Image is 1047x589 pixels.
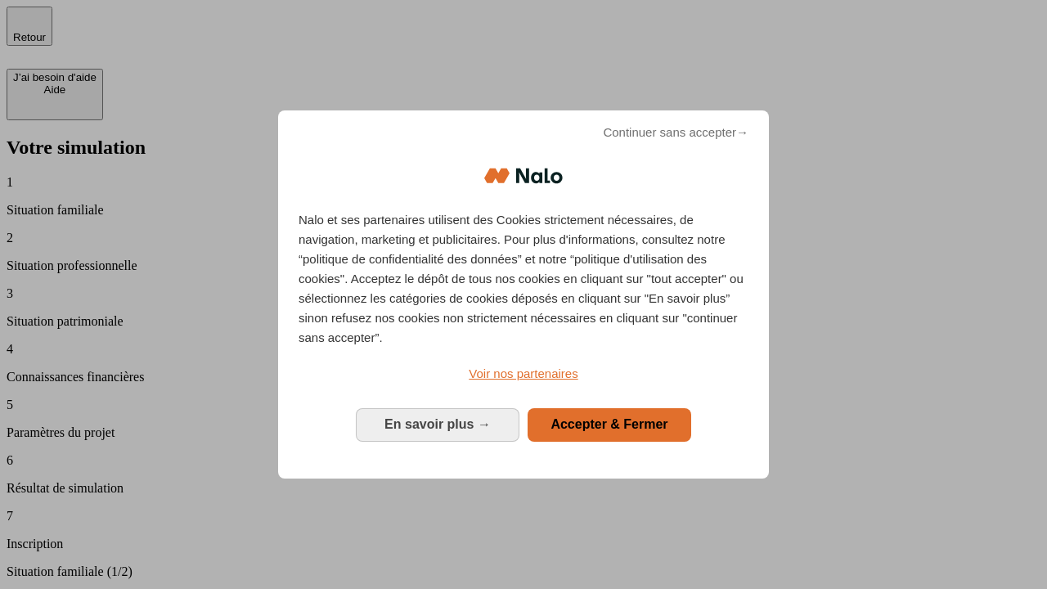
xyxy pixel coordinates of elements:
[299,210,748,348] p: Nalo et ses partenaires utilisent des Cookies strictement nécessaires, de navigation, marketing e...
[528,408,691,441] button: Accepter & Fermer: Accepter notre traitement des données et fermer
[384,417,491,431] span: En savoir plus →
[278,110,769,478] div: Bienvenue chez Nalo Gestion du consentement
[356,408,519,441] button: En savoir plus: Configurer vos consentements
[550,417,667,431] span: Accepter & Fermer
[299,364,748,384] a: Voir nos partenaires
[484,151,563,200] img: Logo
[603,123,748,142] span: Continuer sans accepter→
[469,366,577,380] span: Voir nos partenaires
